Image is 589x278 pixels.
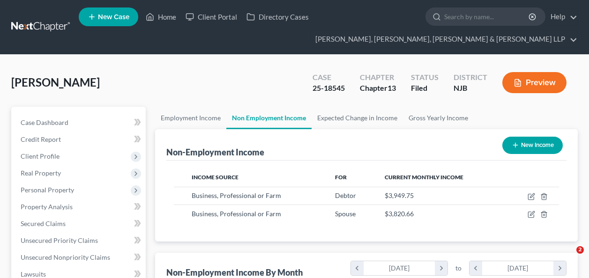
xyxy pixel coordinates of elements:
div: Non-Employment Income By Month [166,267,303,278]
a: Credit Report [13,131,146,148]
span: Credit Report [21,135,61,143]
a: Non Employment Income [226,107,312,129]
a: [PERSON_NAME], [PERSON_NAME], [PERSON_NAME] & [PERSON_NAME] LLP [311,31,577,48]
a: Unsecured Priority Claims [13,232,146,249]
span: 13 [388,83,396,92]
span: Real Property [21,169,61,177]
span: Lawsuits [21,270,46,278]
div: Status [411,72,439,83]
input: Search by name... [444,8,530,25]
span: to [455,263,462,273]
div: NJB [454,83,487,94]
div: Chapter [360,83,396,94]
span: Unsecured Nonpriority Claims [21,253,110,261]
a: Expected Change in Income [312,107,403,129]
span: Personal Property [21,186,74,194]
a: Directory Cases [242,8,313,25]
a: Unsecured Nonpriority Claims [13,249,146,266]
div: Case [313,72,345,83]
a: Help [546,8,577,25]
span: Debtor [335,191,356,199]
iframe: Intercom live chat [557,246,580,269]
span: Current Monthly Income [385,174,463,181]
div: Chapter [360,72,396,83]
span: $3,820.66 [385,210,414,218]
div: District [454,72,487,83]
button: New Income [502,137,563,154]
a: Employment Income [155,107,226,129]
span: Spouse [335,210,356,218]
div: Non-Employment Income [166,146,264,158]
span: Secured Claims [21,219,66,227]
div: 25-18545 [313,83,345,94]
span: Unsecured Priority Claims [21,236,98,244]
button: Preview [502,72,567,93]
a: Property Analysis [13,198,146,215]
div: [DATE] [364,261,435,275]
span: New Case [98,14,129,21]
span: Business, Professional or Farm [192,210,281,218]
i: chevron_right [435,261,447,275]
div: Filed [411,83,439,94]
a: Case Dashboard [13,114,146,131]
span: Property Analysis [21,203,73,211]
span: Business, Professional or Farm [192,191,281,199]
a: Home [141,8,181,25]
span: Client Profile [21,152,60,160]
i: chevron_left [351,261,364,275]
span: $3,949.75 [385,191,414,199]
i: chevron_left [470,261,482,275]
a: Secured Claims [13,215,146,232]
span: 2 [576,246,584,254]
span: Income Source [192,174,239,181]
a: Gross Yearly Income [403,107,474,129]
a: Client Portal [181,8,242,25]
div: [DATE] [482,261,554,275]
i: chevron_right [553,261,566,275]
span: For [335,174,347,181]
span: Case Dashboard [21,118,68,126]
span: [PERSON_NAME] [11,75,100,89]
